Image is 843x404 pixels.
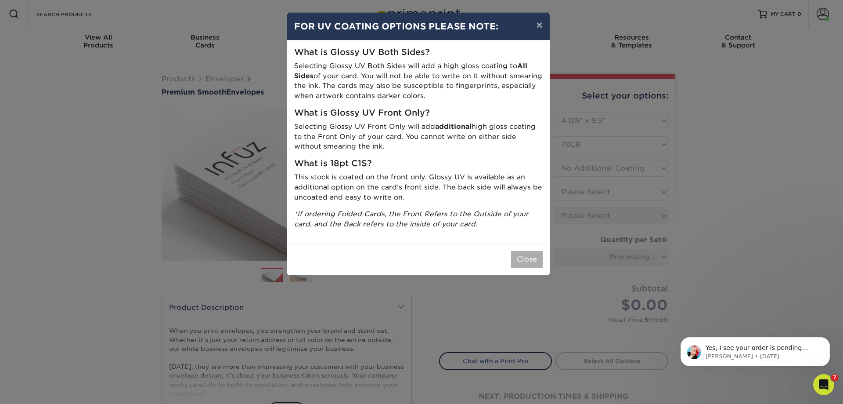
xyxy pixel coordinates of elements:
[294,20,543,33] h4: FOR UV COATING OPTIONS PLEASE NOTE:
[435,122,472,131] strong: additional
[294,159,543,169] h5: What is 18pt C1S?
[511,251,543,268] button: Close
[294,62,527,80] strong: All Sides
[529,13,549,37] button: ×
[294,108,543,118] h5: What is Glossy UV Front Only?
[831,374,838,381] span: 7
[294,47,543,58] h5: What is Glossy UV Both Sides?
[294,122,543,152] p: Selecting Glossy UV Front Only will add high gloss coating to the Front Only of your card. You ca...
[294,172,543,202] p: This stock is coated on the front only. Glossy UV is available as an additional option on the car...
[294,210,529,228] i: *If ordering Folded Cards, the Front Refers to the Outside of your card, and the Back refers to t...
[294,61,543,101] p: Selecting Glossy UV Both Sides will add a high gloss coating to of your card. You will not be abl...
[813,374,834,395] iframe: Intercom live chat
[667,319,843,380] iframe: Intercom notifications message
